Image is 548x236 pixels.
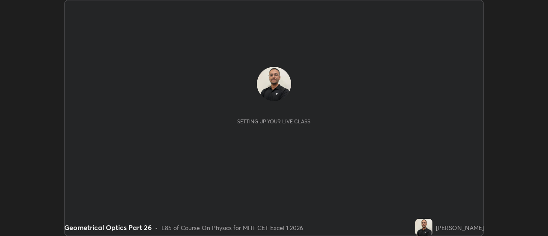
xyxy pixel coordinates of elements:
img: 8c1fde6419384cb7889f551dfce9ab8f.jpg [257,67,291,101]
div: [PERSON_NAME] [436,223,484,232]
div: Setting up your live class [237,118,310,125]
div: Geometrical Optics Part 26 [64,222,152,233]
div: • [155,223,158,232]
div: L85 of Course On Physics for MHT CET Excel 1 2026 [161,223,303,232]
img: 8c1fde6419384cb7889f551dfce9ab8f.jpg [415,219,432,236]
